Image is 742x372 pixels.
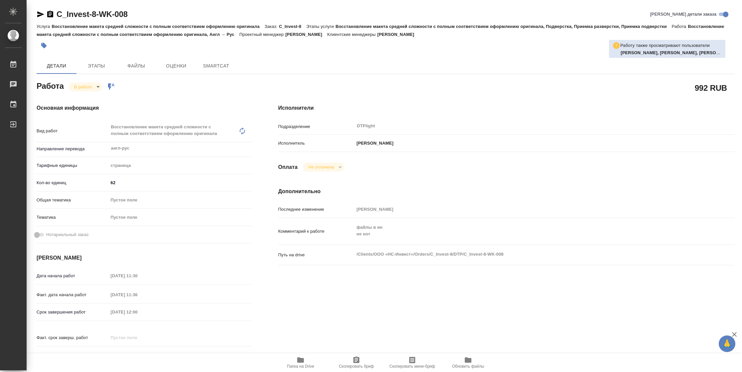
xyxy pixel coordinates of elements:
div: Пустое поле [108,212,252,223]
button: Скопировать ссылку для ЯМессенджера [37,10,45,18]
p: Работа [672,24,688,29]
button: Скопировать мини-бриф [384,353,440,372]
span: [PERSON_NAME] детали заказа [650,11,716,18]
button: В работе [72,84,94,90]
div: страница [108,160,252,171]
p: Срок завершения работ [37,309,108,315]
textarea: файлы в ин не нот [354,222,697,240]
span: Детали [41,62,72,70]
span: Скопировать бриф [339,364,374,369]
p: [PERSON_NAME] [354,140,394,147]
button: Скопировать бриф [328,353,384,372]
span: Этапы [80,62,112,70]
h2: 992 RUB [695,82,727,93]
input: ✎ Введи что-нибудь [108,350,167,360]
p: Вид работ [37,128,108,134]
p: Клиентские менеджеры [327,32,377,37]
p: Восстановление макета средней сложности с полным соответствием оформлению оригинала, Подверстка, ... [335,24,672,29]
h4: Исполнители [278,104,735,112]
p: Срок завершения услуги [37,352,108,358]
input: Пустое поле [108,307,167,317]
input: Пустое поле [354,204,697,214]
span: 🙏 [721,337,733,351]
div: Пустое поле [111,197,244,203]
button: 🙏 [719,335,735,352]
p: Комментарий к работе [278,228,354,235]
h4: Основная информация [37,104,252,112]
span: Обновить файлы [452,364,484,369]
p: [PERSON_NAME] [285,32,327,37]
p: Дата начала работ [37,273,108,279]
p: Факт. дата начала работ [37,292,108,298]
span: Нотариальный заказ [46,231,88,238]
input: ✎ Введи что-нибудь [108,178,252,187]
div: Пустое поле [108,194,252,206]
span: Скопировать мини-бриф [389,364,435,369]
input: Пустое поле [108,271,167,281]
p: Услуга [37,24,52,29]
span: Оценки [160,62,192,70]
a: C_Invest-8-WK-008 [57,10,128,19]
p: Восстановление макета средней сложности с полным соответствием оформлению оригинала [52,24,264,29]
p: Подразделение [278,123,354,130]
button: Папка на Drive [273,353,328,372]
h4: Дополнительно [278,187,735,195]
h2: Работа [37,79,64,91]
h4: [PERSON_NAME] [37,254,252,262]
p: [PERSON_NAME] [377,32,419,37]
button: Обновить файлы [440,353,496,372]
button: Не оплачена [306,164,336,170]
p: Последнее изменение [278,206,354,213]
input: Пустое поле [108,333,167,342]
p: Кол-во единиц [37,180,108,186]
button: Скопировать ссылку [46,10,54,18]
input: Пустое поле [108,290,167,300]
h4: Оплата [278,163,298,171]
p: Работу также просматривают пользователи [620,42,710,49]
span: Файлы [120,62,152,70]
span: Папка на Drive [287,364,314,369]
span: SmartCat [200,62,232,70]
div: В работе [303,163,344,172]
button: Добавить тэг [37,38,51,53]
p: Заказ: [265,24,279,29]
p: Тематика [37,214,108,221]
p: Общая тематика [37,197,108,203]
p: Направление перевода [37,146,108,152]
div: Пустое поле [111,214,244,221]
p: Факт. срок заверш. работ [37,334,108,341]
div: В работе [69,82,102,91]
p: Исполнитель [278,140,354,147]
p: Проектный менеджер [239,32,285,37]
p: Тарифные единицы [37,162,108,169]
p: Этапы услуги [306,24,335,29]
p: C_Invest-8 [279,24,306,29]
p: Путь на drive [278,252,354,258]
textarea: /Clients/ООО «НС-Инвест»/Orders/C_Invest-8/DTP/C_Invest-8-WK-008 [354,249,697,260]
p: Панькина Анна, Носкова Анна, Гузов Марк, Гусельников Роман [621,50,722,56]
